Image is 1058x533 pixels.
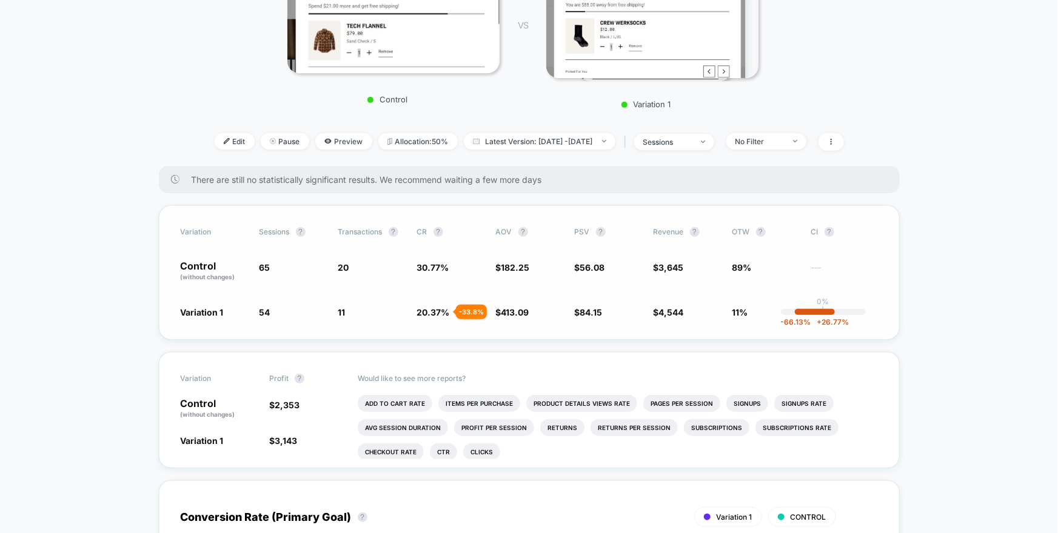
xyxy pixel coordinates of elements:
span: $ [654,307,684,317]
button: ? [825,227,834,237]
span: CI [811,227,878,237]
span: VS [518,20,527,30]
li: Signups Rate [774,395,834,412]
span: $ [269,400,300,410]
span: $ [654,262,684,273]
span: Variation 1 [181,307,224,317]
div: - 33.8 % [456,305,487,319]
span: CONTROL [791,512,826,521]
li: Returns Per Session [591,419,678,436]
span: 11 [338,307,346,317]
li: Clicks [463,443,500,460]
li: Signups [726,395,768,412]
span: Sessions [259,227,290,236]
span: OTW [732,227,799,237]
span: 89% [732,262,752,273]
button: ? [296,227,306,237]
li: Profit Per Session [454,419,534,436]
span: 3,645 [659,262,684,273]
span: 182.25 [501,262,530,273]
span: Pause [261,133,309,150]
li: Pages Per Session [643,395,720,412]
span: Latest Version: [DATE] - [DATE] [464,133,615,150]
span: (without changes) [181,273,235,280]
span: 4,544 [659,307,684,317]
div: sessions [643,137,692,147]
span: 3,143 [275,435,297,446]
span: Variation [181,374,247,383]
p: Control [181,261,247,282]
span: Edit [215,133,255,150]
p: Variation 1 [540,99,752,109]
span: Transactions [338,227,383,236]
p: Control [281,94,494,104]
img: end [701,141,705,143]
span: Revenue [654,227,684,236]
img: end [270,138,276,144]
img: end [793,140,797,142]
span: Variation 1 [717,512,752,521]
span: $ [575,307,603,317]
span: Variation [181,227,247,237]
span: --- [811,264,878,282]
span: 65 [259,262,270,273]
span: $ [269,435,297,446]
span: $ [496,262,530,273]
li: Add To Cart Rate [358,395,432,412]
span: Allocation: 50% [378,133,458,150]
p: Would like to see more reports? [358,374,878,383]
span: | [621,133,634,151]
span: 413.09 [501,307,529,317]
span: Profit [269,374,289,383]
span: -66.13 % [781,317,811,326]
button: ? [434,227,443,237]
img: end [602,140,606,142]
span: 2,353 [275,400,300,410]
div: No Filter [735,137,784,146]
span: 11% [732,307,748,317]
button: ? [518,227,528,237]
span: CR [417,227,427,236]
span: + [817,317,822,326]
span: 26.77 % [811,317,849,326]
li: Subscriptions [684,419,749,436]
li: Product Details Views Rate [526,395,637,412]
li: Checkout Rate [358,443,424,460]
button: ? [596,227,606,237]
span: 30.77 % [417,262,449,273]
button: ? [389,227,398,237]
span: 20.37 % [417,307,450,317]
p: 0% [817,297,829,306]
span: 84.15 [580,307,603,317]
button: ? [295,374,304,383]
span: $ [575,262,605,273]
span: PSV [575,227,590,236]
img: rebalance [387,138,392,145]
span: 20 [338,262,349,273]
p: | [822,306,825,315]
img: edit [224,138,230,144]
p: Control [181,399,257,419]
img: calendar [473,138,480,144]
span: AOV [496,227,512,236]
li: Items Per Purchase [438,395,520,412]
li: Returns [540,419,584,436]
button: ? [690,227,700,237]
button: ? [756,227,766,237]
span: Preview [315,133,372,150]
span: Variation 1 [181,435,224,446]
li: Avg Session Duration [358,419,448,436]
button: ? [358,512,367,522]
span: (without changes) [181,411,235,418]
li: Ctr [430,443,457,460]
span: $ [496,307,529,317]
span: 54 [259,307,270,317]
span: 56.08 [580,262,605,273]
li: Subscriptions Rate [755,419,839,436]
span: There are still no statistically significant results. We recommend waiting a few more days [192,174,876,185]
